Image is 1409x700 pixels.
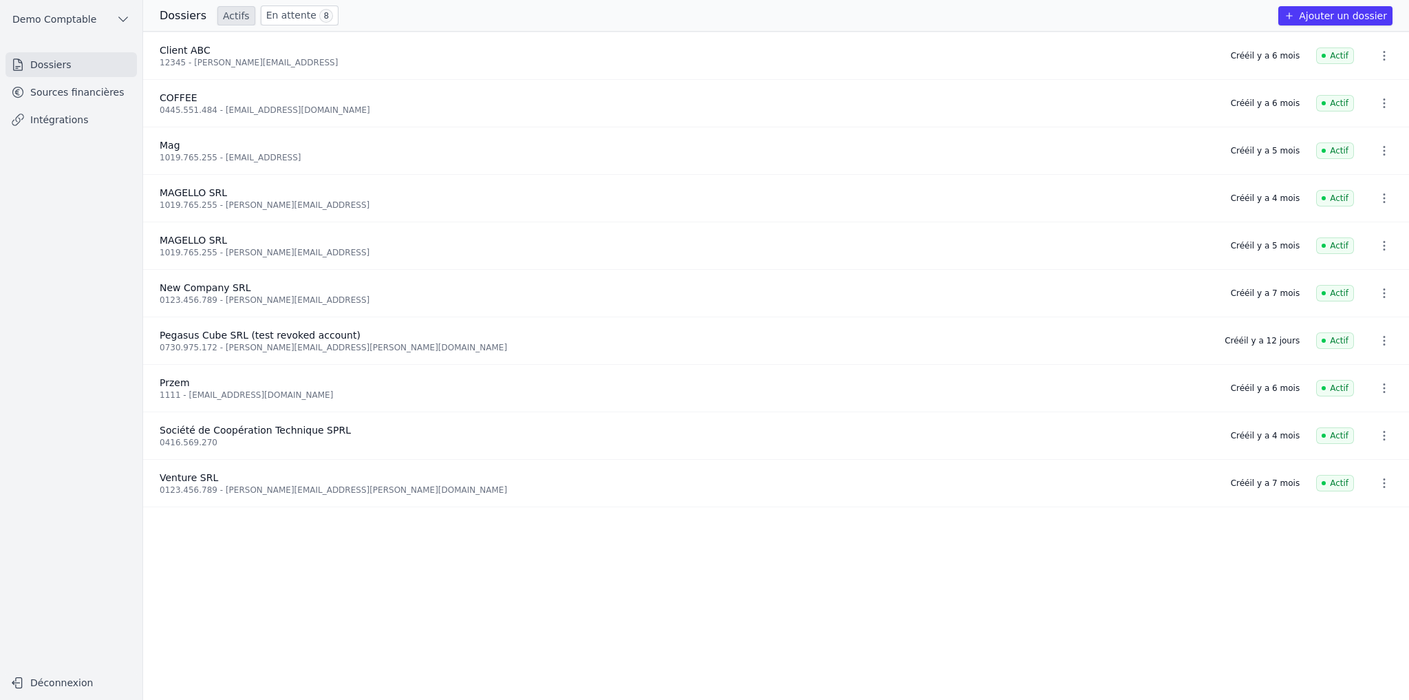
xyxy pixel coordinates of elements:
span: Actif [1316,332,1354,349]
div: Créé il y a 7 mois [1231,288,1300,299]
div: Créé il y a 4 mois [1231,193,1300,204]
div: 1019.765.255 - [PERSON_NAME][EMAIL_ADDRESS] [160,247,1214,258]
div: 0123.456.789 - [PERSON_NAME][EMAIL_ADDRESS][PERSON_NAME][DOMAIN_NAME] [160,485,1214,496]
div: Créé il y a 4 mois [1231,430,1300,441]
span: Actif [1316,237,1354,254]
div: Créé il y a 5 mois [1231,145,1300,156]
span: Demo Comptable [12,12,96,26]
span: Actif [1316,285,1354,301]
span: Actif [1316,47,1354,64]
span: Actif [1316,190,1354,206]
span: MAGELLO SRL [160,187,227,198]
span: Przem [160,377,190,388]
h3: Dossiers [160,8,206,24]
a: Sources financières [6,80,137,105]
span: Venture SRL [160,472,218,483]
span: New Company SRL [160,282,250,293]
div: Créé il y a 5 mois [1231,240,1300,251]
div: 0123.456.789 - [PERSON_NAME][EMAIL_ADDRESS] [160,295,1214,306]
span: Actif [1316,95,1354,112]
div: 1111 - [EMAIL_ADDRESS][DOMAIN_NAME] [160,390,1214,401]
div: 0416.569.270 [160,437,1214,448]
div: 1019.765.255 - [PERSON_NAME][EMAIL_ADDRESS] [160,200,1214,211]
div: Créé il y a 12 jours [1225,335,1300,346]
a: Dossiers [6,52,137,77]
div: Créé il y a 6 mois [1231,383,1300,394]
span: Actif [1316,427,1354,444]
a: Intégrations [6,107,137,132]
span: Actif [1316,380,1354,396]
span: 8 [319,9,333,23]
span: Actif [1316,142,1354,159]
span: Société de Coopération Technique SPRL [160,425,351,436]
div: 0445.551.484 - [EMAIL_ADDRESS][DOMAIN_NAME] [160,105,1214,116]
a: Actifs [217,6,255,25]
div: Créé il y a 7 mois [1231,478,1300,489]
button: Déconnexion [6,672,137,694]
div: Créé il y a 6 mois [1231,50,1300,61]
button: Demo Comptable [6,8,137,30]
span: MAGELLO SRL [160,235,227,246]
span: Pegasus Cube SRL (test revoked account) [160,330,361,341]
span: Mag [160,140,180,151]
span: Actif [1316,475,1354,491]
div: 1019.765.255 - [EMAIL_ADDRESS] [160,152,1214,163]
span: Client ABC [160,45,211,56]
a: En attente 8 [261,6,338,25]
span: COFFEE [160,92,197,103]
div: 0730.975.172 - [PERSON_NAME][EMAIL_ADDRESS][PERSON_NAME][DOMAIN_NAME] [160,342,1208,353]
button: Ajouter un dossier [1278,6,1392,25]
div: Créé il y a 6 mois [1231,98,1300,109]
div: 12345 - [PERSON_NAME][EMAIL_ADDRESS] [160,57,1214,68]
